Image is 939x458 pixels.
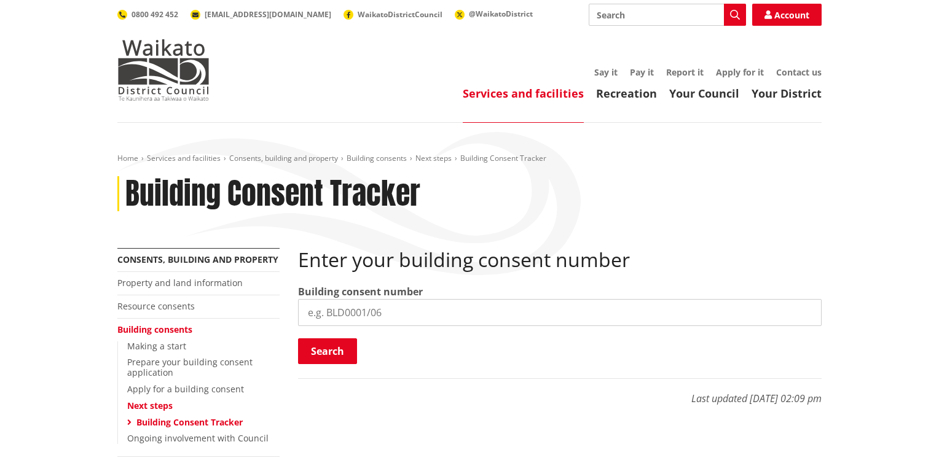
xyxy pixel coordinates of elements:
a: Ongoing involvement with Council [127,432,269,444]
span: WaikatoDistrictCouncil [358,9,442,20]
h2: Enter your building consent number [298,248,822,271]
a: Building consents [347,153,407,163]
a: Contact us [776,66,822,78]
a: Report it [666,66,704,78]
nav: breadcrumb [117,153,822,164]
a: Prepare your building consent application [127,356,253,378]
a: Making a start [127,340,186,352]
span: [EMAIL_ADDRESS][DOMAIN_NAME] [205,9,331,20]
a: Recreation [596,86,657,101]
label: Building consent number [298,284,423,299]
img: Waikato District Council - Te Kaunihera aa Takiwaa o Waikato [117,39,210,101]
a: Services and facilities [147,153,221,163]
a: Your Council [669,86,739,101]
a: [EMAIL_ADDRESS][DOMAIN_NAME] [191,9,331,20]
a: Apply for a building consent [127,383,244,395]
a: Property and land information [117,277,243,289]
span: 0800 492 452 [132,9,178,20]
a: Next steps [127,400,173,411]
a: 0800 492 452 [117,9,178,20]
a: WaikatoDistrictCouncil [344,9,442,20]
p: Last updated [DATE] 02:09 pm [298,378,822,406]
a: Apply for it [716,66,764,78]
a: Say it [594,66,618,78]
a: Home [117,153,138,163]
button: Search [298,338,357,364]
a: Consents, building and property [117,254,278,265]
a: Consents, building and property [229,153,338,163]
span: Building Consent Tracker [460,153,546,163]
h1: Building Consent Tracker [125,176,420,212]
a: Building consents [117,324,192,335]
a: Pay it [630,66,654,78]
a: Services and facilities [463,86,584,101]
a: Account [752,4,822,26]
a: @WaikatoDistrict [455,9,533,19]
input: Search input [589,4,746,26]
a: Resource consents [117,300,195,312]
a: Next steps [415,153,452,163]
input: e.g. BLD0001/06 [298,299,822,326]
a: Building Consent Tracker [136,416,243,428]
a: Your District [752,86,822,101]
span: @WaikatoDistrict [469,9,533,19]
